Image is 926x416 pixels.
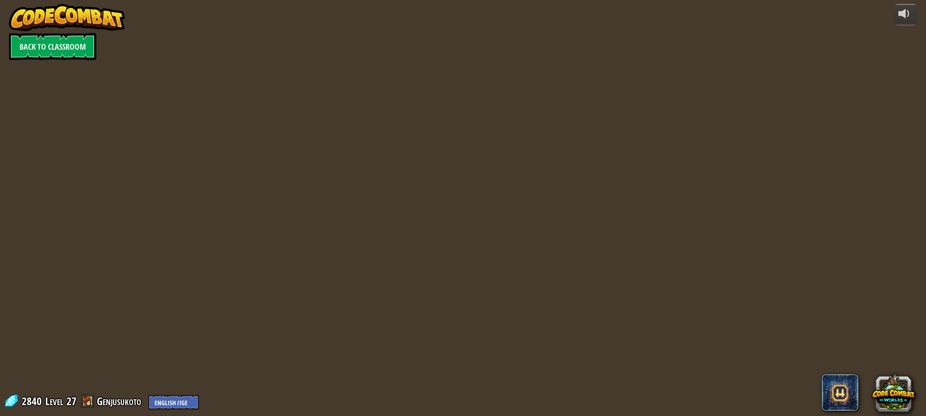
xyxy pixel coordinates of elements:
span: Level [45,394,63,409]
img: CodeCombat - Learn how to code by playing a game [9,4,125,31]
a: Back to Classroom [9,33,96,60]
span: 2840 [22,394,44,408]
span: 27 [66,394,76,408]
a: Genjusukoto [97,394,144,408]
button: Adjust volume [894,4,917,25]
